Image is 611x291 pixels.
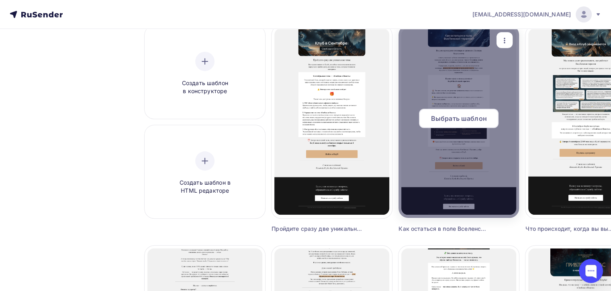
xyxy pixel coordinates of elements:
[167,179,243,195] span: Создать шаблон в HTML редакторе
[167,79,243,96] span: Создать шаблон в конструкторе
[431,114,487,123] span: Выбрать шаблон
[272,225,362,233] div: Пройдите сразу две уникальные темы
[472,6,601,22] a: [EMAIL_ADDRESS][DOMAIN_NAME]
[472,10,571,18] span: [EMAIL_ADDRESS][DOMAIN_NAME]
[398,225,489,233] div: Как остаться в поле Вселенской ВсеЛенской терапии и сохранить результаты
